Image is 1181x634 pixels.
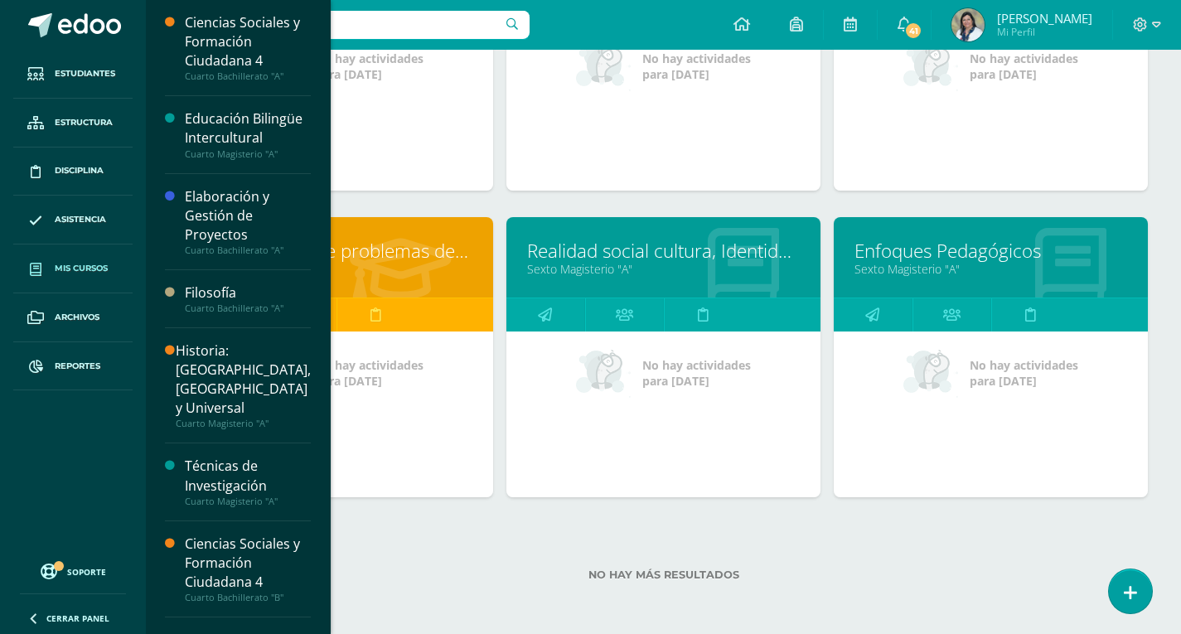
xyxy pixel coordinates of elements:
[854,261,1127,277] a: Sexto Magisterio "A"
[55,116,113,129] span: Estructura
[20,559,126,582] a: Soporte
[200,238,472,264] a: Seminario sobre problemas de educación
[185,496,311,507] div: Cuarto Magisterio "A"
[13,342,133,391] a: Reportes
[200,261,472,277] a: Quinto Magisterio "A"
[903,348,958,398] img: no_activities_small.png
[176,341,311,429] a: Historia: [GEOGRAPHIC_DATA], [GEOGRAPHIC_DATA] y UniversalCuarto Magisterio "A"
[55,262,108,275] span: Mis cursos
[185,283,311,314] a: FilosofíaCuarto Bachillerato "A"
[55,67,115,80] span: Estudiantes
[55,164,104,177] span: Disciplina
[970,357,1078,389] span: No hay actividades para [DATE]
[185,535,311,603] a: Ciencias Sociales y Formación Ciudadana 4Cuarto Bachillerato "B"
[997,25,1092,39] span: Mi Perfil
[185,109,311,159] a: Educación Bilingüe InterculturalCuarto Magisterio "A"
[13,50,133,99] a: Estudiantes
[185,535,311,592] div: Ciencias Sociales y Formación Ciudadana 4
[55,213,106,226] span: Asistencia
[185,70,311,82] div: Cuarto Bachillerato "A"
[185,109,311,148] div: Educación Bilingüe Intercultural
[176,341,311,418] div: Historia: [GEOGRAPHIC_DATA], [GEOGRAPHIC_DATA] y Universal
[527,261,800,277] a: Sexto Magisterio "A"
[642,51,751,82] span: No hay actividades para [DATE]
[185,13,311,82] a: Ciencias Sociales y Formación Ciudadana 4Cuarto Bachillerato "A"
[179,569,1148,581] label: No hay más resultados
[13,99,133,148] a: Estructura
[185,592,311,603] div: Cuarto Bachillerato "B"
[642,357,751,389] span: No hay actividades para [DATE]
[157,11,530,39] input: Busca un usuario...
[904,22,922,40] span: 41
[951,8,985,41] img: ddd9173603c829309f2e28ae9f8beb11.png
[176,418,311,429] div: Cuarto Magisterio "A"
[13,244,133,293] a: Mis cursos
[13,148,133,196] a: Disciplina
[970,51,1078,82] span: No hay actividades para [DATE]
[185,457,311,495] div: Técnicas de Investigación
[13,293,133,342] a: Archivos
[13,196,133,244] a: Asistencia
[185,457,311,506] a: Técnicas de InvestigaciónCuarto Magisterio "A"
[185,148,311,160] div: Cuarto Magisterio "A"
[903,41,958,91] img: no_activities_small.png
[185,244,311,256] div: Cuarto Bachillerato "A"
[55,311,99,324] span: Archivos
[576,41,631,91] img: no_activities_small.png
[185,13,311,70] div: Ciencias Sociales y Formación Ciudadana 4
[997,10,1092,27] span: [PERSON_NAME]
[315,357,424,389] span: No hay actividades para [DATE]
[527,238,800,264] a: Realidad social cultura, Identidad y Derechos Humanos
[576,348,631,398] img: no_activities_small.png
[55,360,100,373] span: Reportes
[185,187,311,256] a: Elaboración y Gestión de ProyectosCuarto Bachillerato "A"
[854,238,1127,264] a: Enfoques Pedagógicos
[185,302,311,314] div: Cuarto Bachillerato "A"
[185,187,311,244] div: Elaboración y Gestión de Proyectos
[315,51,424,82] span: No hay actividades para [DATE]
[185,283,311,302] div: Filosofía
[46,612,109,624] span: Cerrar panel
[67,566,106,578] span: Soporte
